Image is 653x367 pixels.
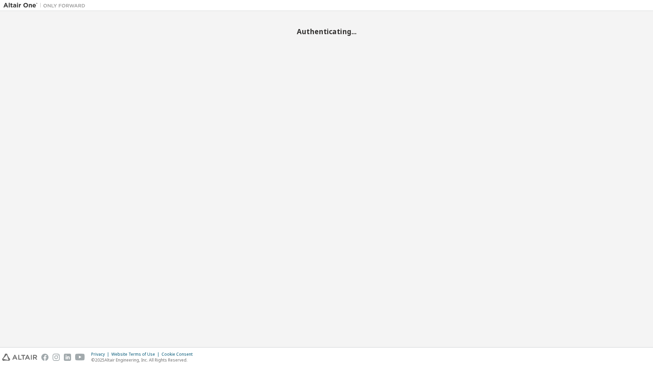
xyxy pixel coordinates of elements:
img: linkedin.svg [64,354,71,361]
img: instagram.svg [53,354,60,361]
img: Altair One [3,2,89,9]
div: Privacy [91,352,111,357]
img: altair_logo.svg [2,354,37,361]
h2: Authenticating... [3,27,650,36]
div: Cookie Consent [162,352,197,357]
img: youtube.svg [75,354,85,361]
div: Website Terms of Use [111,352,162,357]
img: facebook.svg [41,354,48,361]
p: © 2025 Altair Engineering, Inc. All Rights Reserved. [91,357,197,363]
